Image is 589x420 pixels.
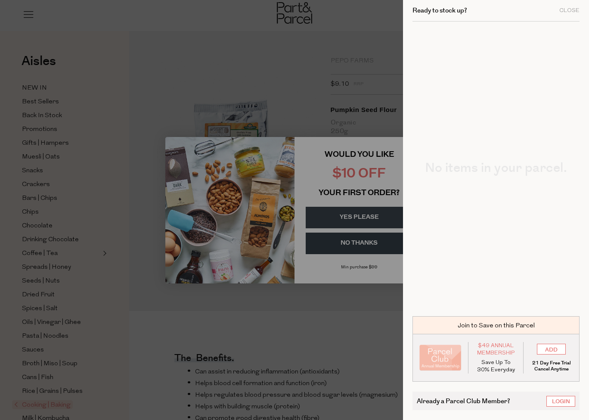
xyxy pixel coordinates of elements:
input: ADD [537,344,566,355]
h2: No items in your parcel. [412,162,580,174]
span: Already a Parcel Club Member? [417,396,510,406]
div: Close [559,8,580,13]
span: $49 Annual Membership [475,342,517,357]
a: Login [546,396,575,407]
p: Save Up To 30% Everyday [475,359,517,373]
div: Join to Save on this Parcel [412,316,580,334]
p: 21 Day Free Trial Cancel Anytime [530,360,573,372]
h2: Ready to stock up? [412,7,467,14]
